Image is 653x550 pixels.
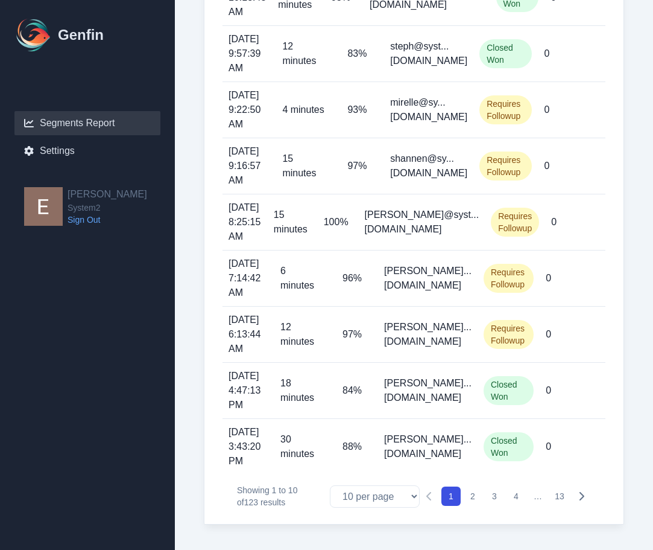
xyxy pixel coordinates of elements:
[229,32,270,75] span: [DATE] 9:57:39 AM
[441,487,461,506] button: 1
[550,487,569,506] button: 13
[14,139,160,163] a: Settings
[384,376,472,405] p: [PERSON_NAME]...[DOMAIN_NAME]
[229,200,262,244] span: [DATE] 8:25:15 AM
[244,497,258,507] span: 123
[282,152,324,181] p: 15 minutes
[544,159,549,173] p: 0
[546,383,551,398] p: 0
[58,25,104,45] h1: Genfin
[506,487,526,506] button: 4
[342,271,362,286] p: 96%
[546,327,551,342] p: 0
[229,425,268,468] span: [DATE] 3:43:20 PM
[491,208,539,237] span: Requires Followup
[229,369,268,412] span: [DATE] 4:47:13 PM
[390,152,467,181] p: shannen@sy...[DOMAIN_NAME]
[282,39,324,68] p: 12 minutes
[390,95,467,124] p: mirelle@sy...[DOMAIN_NAME]
[384,432,472,461] p: [PERSON_NAME]...[DOMAIN_NAME]
[280,320,320,349] p: 12 minutes
[68,214,147,226] a: Sign Out
[280,264,320,293] p: 6 minutes
[551,215,557,229] p: 0
[485,487,504,506] button: 3
[347,159,367,173] p: 97%
[479,152,532,181] span: Requires Followup
[463,487,482,506] button: 2
[544,46,549,61] p: 0
[347,46,367,61] p: 83%
[280,376,320,405] p: 18 minutes
[229,313,268,356] span: [DATE] 6:13:44 AM
[484,376,534,405] span: Closed Won
[479,95,532,124] span: Requires Followup
[479,39,532,68] span: Closed Won
[24,187,63,226] img: Eugene Moore
[347,103,367,117] p: 93%
[390,39,467,68] p: steph@syst...[DOMAIN_NAME]
[68,202,147,214] span: System2
[384,264,472,293] p: [PERSON_NAME]...[DOMAIN_NAME]
[282,103,324,117] p: 4 minutes
[342,327,362,342] p: 97%
[342,383,362,398] p: 84%
[272,485,277,495] span: 1
[68,187,147,202] h2: [PERSON_NAME]
[546,440,551,454] p: 0
[544,103,549,117] p: 0
[14,16,53,54] img: Logo
[484,432,534,461] span: Closed Won
[484,264,534,293] span: Requires Followup
[229,88,270,132] span: [DATE] 9:22:50 AM
[280,432,320,461] p: 30 minutes
[274,208,308,237] p: 15 minutes
[528,487,547,506] span: …
[229,144,270,188] span: [DATE] 9:16:57 AM
[237,484,320,508] p: Showing to of results
[229,257,268,300] span: [DATE] 7:14:42 AM
[288,485,298,495] span: 10
[546,271,551,286] p: 0
[324,215,349,229] p: 100%
[14,111,160,135] a: Segments Report
[365,208,479,237] p: [PERSON_NAME]@syst...[DOMAIN_NAME]
[384,320,472,349] p: [PERSON_NAME]...[DOMAIN_NAME]
[420,487,591,506] nav: Pagination
[342,440,362,454] p: 88%
[484,320,534,349] span: Requires Followup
